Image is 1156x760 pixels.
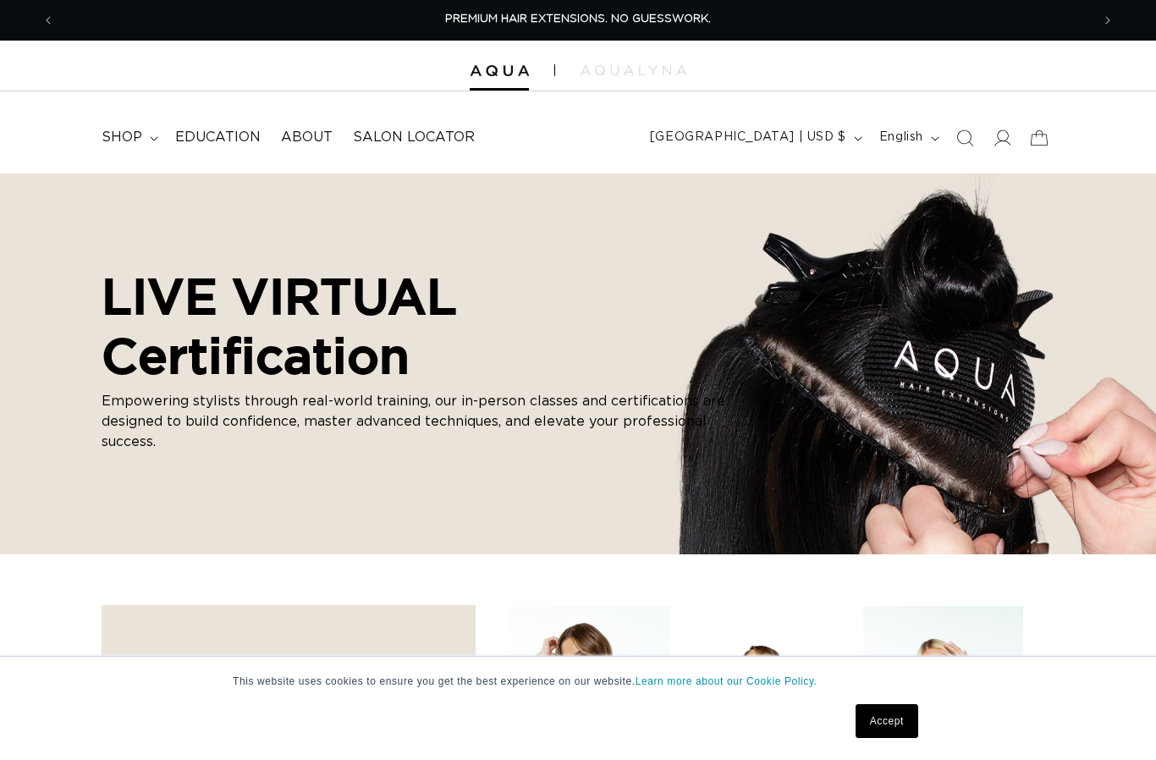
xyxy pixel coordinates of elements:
[581,65,686,75] img: aqualyna.com
[119,623,458,684] summary: Availability (0 selected)
[165,118,271,157] a: Education
[856,704,918,738] a: Accept
[102,392,745,453] p: Empowering stylists through real-world training, our in-person classes and certifications are des...
[470,65,529,77] img: Aqua Hair Extensions
[102,129,142,146] span: shop
[946,119,983,157] summary: Search
[636,675,817,687] a: Learn more about our Cookie Policy.
[869,122,946,154] button: English
[353,129,475,146] span: Salon Locator
[30,4,67,36] button: Previous announcement
[233,674,923,689] p: This website uses cookies to ensure you get the best experience on our website.
[445,14,711,25] span: PREMIUM HAIR EXTENSIONS. NO GUESSWORK.
[1089,4,1126,36] button: Next announcement
[119,653,217,668] span: Availability
[102,267,745,384] h2: LIVE VIRTUAL Certification
[175,129,261,146] span: Education
[650,129,846,146] span: [GEOGRAPHIC_DATA] | USD $
[271,118,343,157] a: About
[879,129,923,146] span: English
[91,118,165,157] summary: shop
[281,129,333,146] span: About
[343,118,485,157] a: Salon Locator
[640,122,869,154] button: [GEOGRAPHIC_DATA] | USD $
